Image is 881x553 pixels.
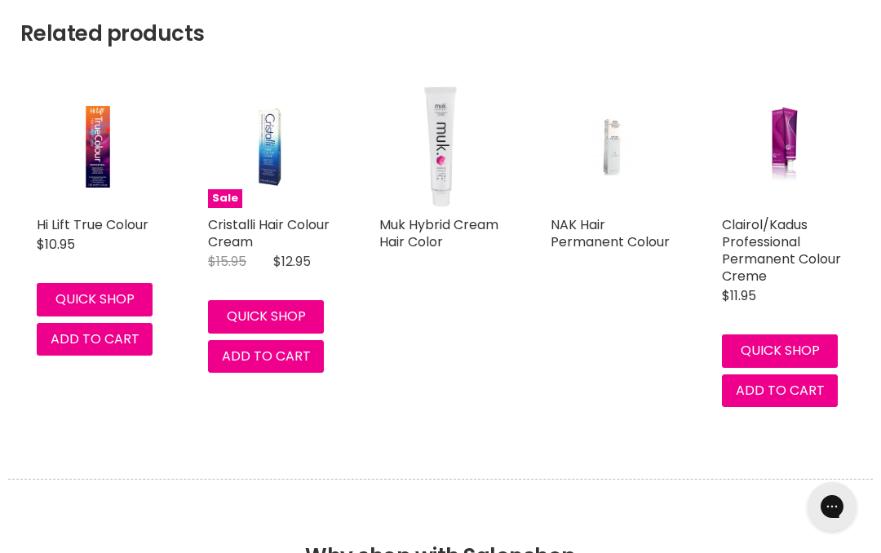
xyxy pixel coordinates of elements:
[228,86,310,208] img: Cristalli Hair Colour Cream
[51,330,139,348] span: Add to cart
[208,215,330,251] a: Cristalli Hair Colour Cream
[37,86,159,208] a: Hi Lift True Colour Hi Lift True Colour
[551,86,673,208] a: NAK Hair Permanent Colour
[222,347,311,365] span: Add to cart
[208,86,330,208] a: Cristalli Hair Colour Cream Sale
[722,215,841,285] a: Clairol/Kadus Professional Permanent Colour Creme
[273,252,311,271] span: $12.95
[37,215,148,234] a: Hi Lift True Colour
[722,374,838,407] button: Add to cart
[571,86,653,208] img: NAK Hair Permanent Colour
[389,86,491,208] img: Muk Hybrid Cream Hair Color
[208,300,324,333] button: Quick shop
[208,252,246,271] span: $15.95
[379,86,502,208] a: Muk Hybrid Cream Hair Color
[722,86,844,208] a: Clairol Professional Permanent Colour Creme
[37,235,75,254] span: $10.95
[722,334,838,367] button: Quick shop
[208,340,324,373] button: Add to cart
[742,86,824,208] img: Clairol Professional Permanent Colour Creme
[208,189,242,208] span: Sale
[799,476,865,537] iframe: Gorgias live chat messenger
[722,286,756,305] span: $11.95
[736,381,825,400] span: Add to cart
[379,215,498,251] a: Muk Hybrid Cream Hair Color
[57,86,139,208] img: Hi Lift True Colour
[37,323,153,356] button: Add to cart
[37,283,153,316] button: Quick shop
[551,215,670,251] a: NAK Hair Permanent Colour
